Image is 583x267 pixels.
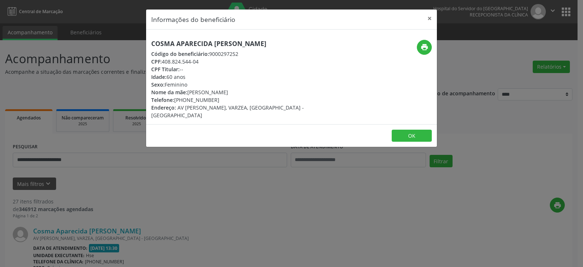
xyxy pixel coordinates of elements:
h5: Cosma Aparecida [PERSON_NAME] [151,40,335,47]
div: [PERSON_NAME] [151,88,335,96]
div: 408.824.544-04 [151,58,335,65]
span: CPF: [151,58,162,65]
span: Sexo: [151,81,165,88]
span: AV [PERSON_NAME], VARZEA, [GEOGRAPHIC_DATA] - [GEOGRAPHIC_DATA] [151,104,304,119]
div: -- [151,65,335,73]
span: Telefone: [151,96,174,103]
div: [PHONE_NUMBER] [151,96,335,104]
button: Close [422,9,437,27]
button: OK [392,130,432,142]
button: print [417,40,432,55]
i: print [420,43,429,51]
span: Endereço: [151,104,176,111]
h5: Informações do beneficiário [151,15,235,24]
span: Idade: [151,73,167,80]
span: CPF Titular: [151,66,180,73]
div: 9000297252 [151,50,335,58]
div: 60 anos [151,73,335,81]
div: Feminino [151,81,335,88]
span: Nome da mãe: [151,89,187,96]
span: Código do beneficiário: [151,50,209,57]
